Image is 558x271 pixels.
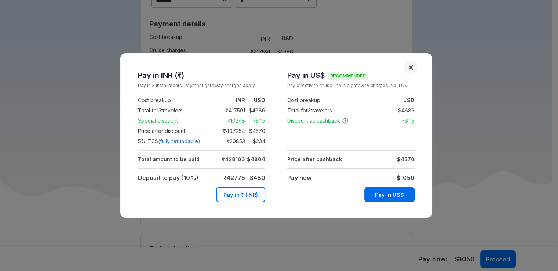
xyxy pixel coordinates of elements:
strong: $ 4804 [247,156,265,162]
td: -₹ 10248 [214,116,245,125]
td: $ 4686 [245,106,265,115]
td: 5 % TCS [138,136,214,147]
td: ₹ 417591 [214,106,245,115]
h3: Pay in US$ [287,71,415,80]
button: Close [408,65,413,70]
td: Cost breakup [138,95,214,105]
span: (fully refundable) [158,138,200,145]
strong: $ 1050 [397,174,415,181]
strong: $ 4570 [397,156,415,162]
small: Pay in 3 installments. Payment gateway charges apply. [138,82,265,89]
td: Total for 3 travelers [138,105,214,116]
strong: USD [254,97,265,103]
strong: ₹ 42775 [223,174,245,181]
span: Discount as cashback [287,117,349,124]
td: Price after discount [138,126,214,136]
span: Recommended [328,72,368,80]
td: ₹ 20853 [214,137,245,146]
strong: Deposit to pay (10%) [138,174,198,181]
td: Special discount [138,116,214,126]
h3: Pay in INR (₹) [138,71,265,80]
td: Cost breakup [287,95,364,105]
strong: ₹ 428106 [222,156,245,162]
strong: USD [403,97,415,103]
small: Pay directly to cruise line. No gateway charges. No TCS. [287,82,415,89]
strong: Price after cashback [287,156,342,162]
strong: Pay now [287,174,311,181]
strong: $ 480 [250,174,265,181]
strong: Total amount to be paid [138,156,200,162]
td: $ 4686 [394,106,415,115]
td: -$ 115 [394,116,415,125]
td: -$ 115 [245,116,265,125]
td: $ 4570 [245,127,265,135]
button: Pay in US$ [364,187,415,202]
td: ₹ 407254 [214,127,245,135]
button: Pay in ₹ (INR) [216,187,265,202]
td: Total for 3 travelers [287,105,364,116]
strong: INR [236,97,245,103]
td: $ 234 [245,137,265,146]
